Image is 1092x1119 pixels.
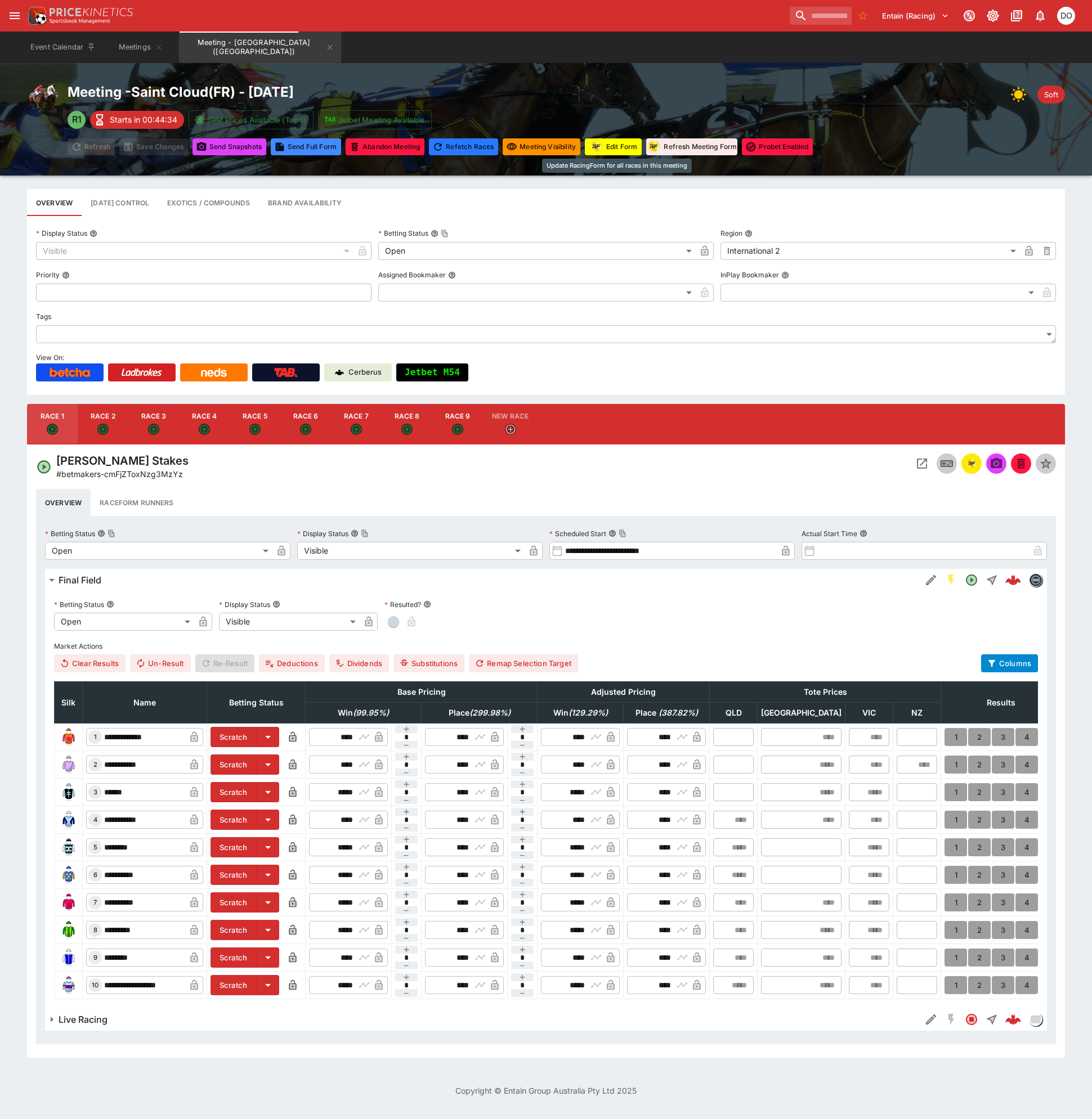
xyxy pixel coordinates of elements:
button: InPlay Bookmaker [781,271,789,279]
button: Race 6 [280,404,331,444]
div: Open [378,242,696,260]
img: horse_racing.png [27,83,59,115]
button: 1 [945,921,967,939]
span: 2 [91,761,100,769]
p: Display Status [219,600,270,609]
button: 4 [1015,921,1038,939]
p: Priority [36,270,60,280]
div: betmakers [1029,573,1042,587]
span: 8 [91,926,100,934]
th: Win [538,703,624,723]
span: Soft [1037,89,1065,101]
button: Update RacingForm for all races in this meeting [585,138,642,155]
div: Visible [36,242,353,260]
button: Columns [981,654,1038,672]
button: Copy To Clipboard [441,230,449,237]
button: Edit Detail [921,570,941,590]
button: Send Full Form [271,138,341,155]
p: Tags [36,312,51,321]
th: Place [624,703,710,723]
button: Dividends [329,654,389,672]
button: Closed [961,1009,982,1030]
button: 1 [945,783,967,801]
button: Toggle light/dark mode [983,6,1003,26]
th: QLD [710,703,758,723]
span: 9 [91,954,100,961]
button: No Bookmarks [854,7,872,25]
button: Jetbet Meeting Available [318,110,432,129]
button: 4 [1015,783,1038,801]
button: 3 [992,976,1014,994]
p: Assigned Bookmaker [378,270,446,280]
img: Sportsbook Management [50,19,110,24]
button: Substitutions [393,654,464,672]
img: runner 4 [60,811,78,829]
button: Deductions [259,654,325,672]
span: 3 [91,788,100,796]
img: racingform.png [646,140,661,154]
th: Win [306,703,422,723]
button: Scratch [211,975,257,995]
th: Tote Prices [710,682,941,703]
div: basic tabs example [36,489,1056,516]
button: Set all events in meeting to specified visibility [503,138,580,155]
img: Neds [201,368,226,377]
img: racingform.png [965,457,978,470]
p: Starts in 00:44:34 [110,114,177,125]
img: logo-cerberus--red.svg [1005,1012,1021,1027]
button: Mark all events in meeting as closed and abandoned. [346,138,424,155]
input: search [790,7,852,25]
svg: Open [249,424,261,435]
button: SRM Prices Available (Top4) [189,110,314,129]
img: runner 9 [60,949,78,967]
button: Race 7 [331,404,382,444]
svg: Open [300,424,311,435]
button: SGM Disabled [941,1009,961,1030]
img: logo-cerberus--red.svg [1005,572,1021,588]
img: runner 8 [60,921,78,939]
button: Refetching all race data will discard any changes you have made and reload the latest race data f... [429,138,498,155]
th: Name [83,682,207,723]
span: 6 [91,871,100,879]
svg: Closed [965,1013,978,1026]
img: Betcha [50,368,90,377]
button: Resulted? [423,600,431,608]
div: racingform [965,457,978,470]
th: Adjusted Pricing [538,682,710,703]
span: Mark an event as closed and abandoned. [1011,457,1031,469]
th: Base Pricing [306,682,538,703]
img: PriceKinetics Logo [25,5,47,27]
button: Edit Detail [921,1009,941,1030]
button: 2 [968,728,991,746]
img: betmakers [1030,574,1042,586]
button: 4 [1015,976,1038,994]
p: Betting Status [45,529,95,538]
button: Select Tenant [875,7,956,25]
svg: Open [351,424,362,435]
h4: [PERSON_NAME] Stakes [56,453,189,468]
button: Copy To Clipboard [361,529,369,537]
button: 1 [945,893,967,911]
button: View and edit meeting dividends and compounds. [158,189,259,216]
button: Daniel Olerenshaw [1054,3,1078,28]
p: Scheduled Start [549,529,606,538]
button: 3 [992,783,1014,801]
th: VIC [845,703,893,723]
div: Track Condition: Soft [1037,86,1065,104]
div: Visible [219,613,359,631]
button: Race 4 [179,404,230,444]
img: sun.png [1010,83,1033,106]
span: View On: [36,353,64,362]
span: 10 [89,981,101,989]
div: Update RacingForm for all races in this meeting [542,159,692,173]
button: Race 9 [432,404,483,444]
button: Remap Selection Target [469,654,578,672]
button: Race 8 [382,404,432,444]
button: Set Featured Event [1036,453,1056,474]
p: Display Status [297,529,348,538]
button: Scratch [211,865,257,885]
button: Scratch [211,754,257,775]
button: 1 [945,976,967,994]
button: 1 [945,756,967,774]
div: racingform [588,139,604,155]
